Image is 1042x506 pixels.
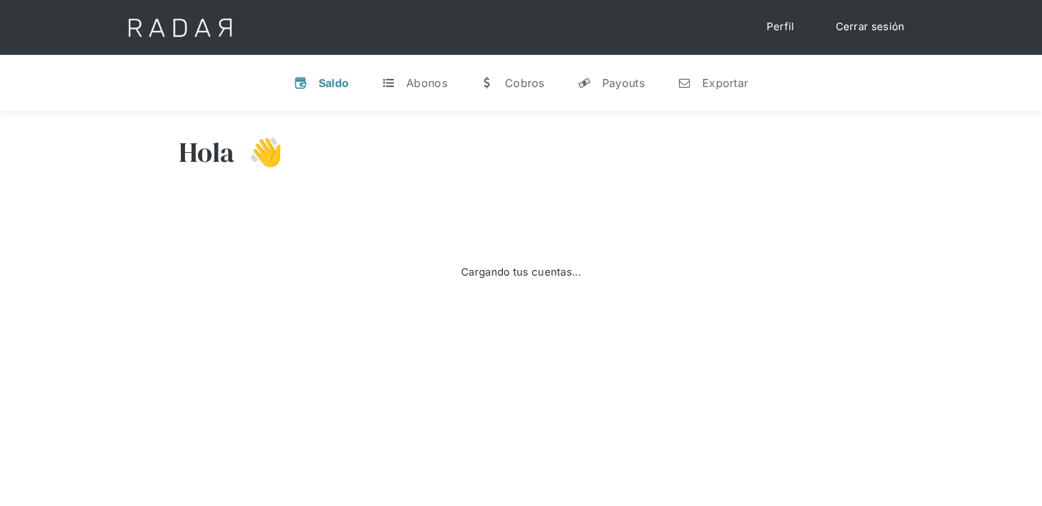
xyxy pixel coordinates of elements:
div: y [578,76,591,90]
div: Cobros [505,76,545,90]
div: Exportar [702,76,748,90]
div: Saldo [319,76,349,90]
a: Cerrar sesión [822,14,919,40]
div: w [480,76,494,90]
h3: 👋 [235,135,283,169]
div: v [294,76,308,90]
div: Cargando tus cuentas... [461,265,581,280]
h3: Hola [179,135,235,169]
div: Payouts [602,76,645,90]
div: Abonos [406,76,447,90]
div: t [382,76,395,90]
a: Perfil [753,14,808,40]
div: n [678,76,691,90]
